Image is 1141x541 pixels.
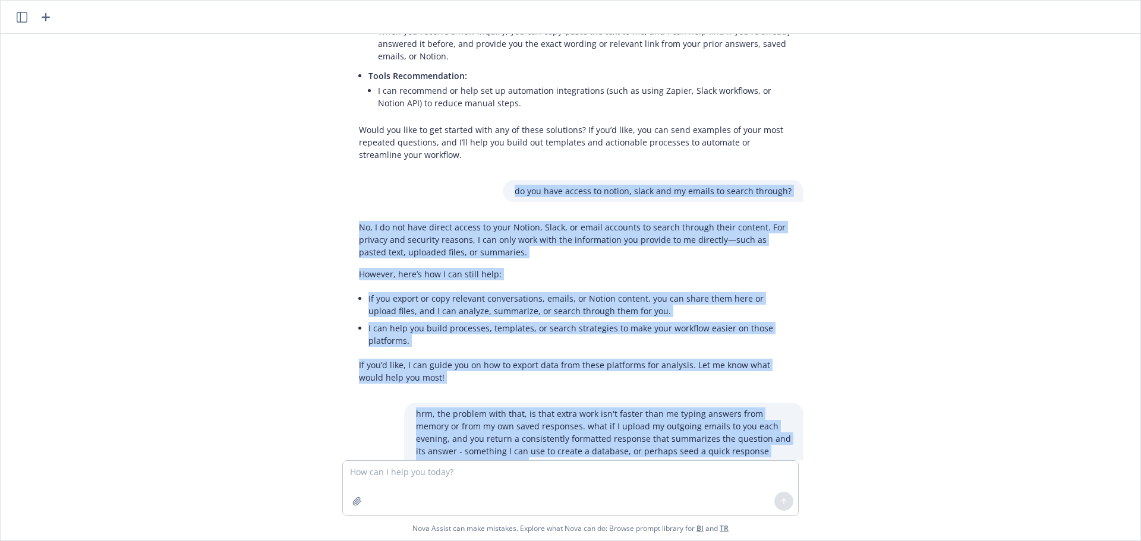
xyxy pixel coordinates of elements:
span: Tools Recommendation: [368,70,467,81]
span: Nova Assist can make mistakes. Explore what Nova can do: Browse prompt library for and [412,516,729,540]
p: hrm, the problem with that, is that extra work isn't faster than me typing answers from memory or... [416,407,792,470]
p: No, I do not have direct access to your Notion, Slack, or email accounts to search through their ... [359,221,792,258]
p: If you’d like, I can guide you on how to export data from these platforms for analysis. Let me kn... [359,359,792,384]
a: BI [696,523,704,533]
p: Would you like to get started with any of these solutions? If you’d like, you can send examples o... [359,124,792,161]
li: I can recommend or help set up automation integrations (such as using Zapier, Slack workflows, or... [378,82,792,112]
li: I can help you build processes, templates, or search strategies to make your workflow easier on t... [368,319,792,349]
p: However, here’s how I can still help: [359,268,792,280]
p: do you have access to notion, slack and my emails to search through? [515,185,792,197]
li: If you export or copy relevant conversations, emails, or Notion content, you can share them here ... [368,290,792,319]
li: When you receive a new inquiry, you can copy-paste the text to me, and I can help find if you’ve ... [378,23,792,65]
a: TR [720,523,729,533]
